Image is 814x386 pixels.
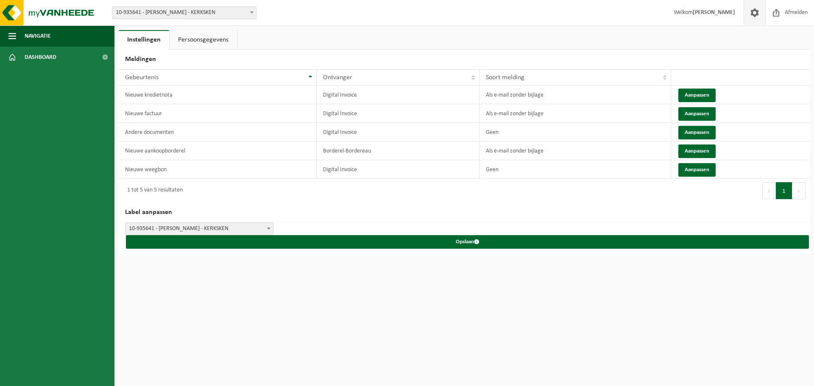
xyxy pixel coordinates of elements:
td: Als e-mail zonder bijlage [479,104,671,123]
button: Aanpassen [678,144,716,158]
td: Andere documenten [119,123,317,142]
h2: Label aanpassen [119,203,810,222]
td: Digital Invoice [317,123,479,142]
td: Nieuwe weegbon [119,160,317,179]
button: Previous [762,182,776,199]
h2: Meldingen [119,50,810,69]
button: Opslaan [126,235,809,249]
td: Digital Invoice [317,86,479,104]
span: 10-935641 - DE PELSMAEKER GUNTHER - KERKSKEN [125,223,273,235]
div: 1 tot 5 van 5 resultaten [123,183,183,198]
td: Nieuwe factuur [119,104,317,123]
span: Navigatie [25,25,51,47]
button: Aanpassen [678,107,716,121]
span: 10-935641 - DE PELSMAEKER GUNTHER - KERKSKEN [112,6,256,19]
td: Borderel-Bordereau [317,142,479,160]
td: Nieuwe kredietnota [119,86,317,104]
button: Next [792,182,806,199]
td: Digital Invoice [317,104,479,123]
button: Aanpassen [678,89,716,102]
button: 1 [776,182,792,199]
button: Aanpassen [678,163,716,177]
span: 10-935641 - DE PELSMAEKER GUNTHER - KERKSKEN [112,7,256,19]
span: Dashboard [25,47,56,68]
span: Ontvanger [323,74,352,81]
span: Soort melding [486,74,524,81]
strong: [PERSON_NAME] [693,9,735,16]
td: Digital Invoice [317,160,479,179]
td: Als e-mail zonder bijlage [479,86,671,104]
td: Nieuwe aankoopborderel [119,142,317,160]
td: Als e-mail zonder bijlage [479,142,671,160]
span: Gebeurtenis [125,74,159,81]
span: 10-935641 - DE PELSMAEKER GUNTHER - KERKSKEN [125,222,273,235]
a: Persoonsgegevens [170,30,237,50]
td: Geen [479,160,671,179]
a: Instellingen [119,30,169,50]
td: Geen [479,123,671,142]
button: Aanpassen [678,126,716,139]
